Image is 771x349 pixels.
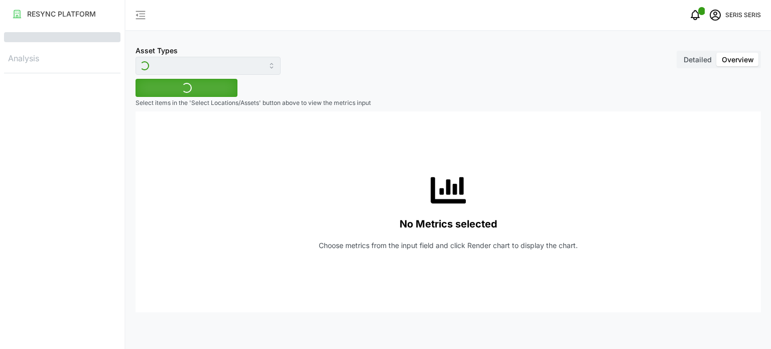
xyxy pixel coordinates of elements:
p: SERIS SERIS [725,11,761,20]
button: notifications [685,5,705,25]
p: No Metrics selected [400,216,497,232]
p: RESYNC PLATFORM [27,9,96,19]
a: RESYNC PLATFORM [4,4,120,24]
p: Analysis [4,50,120,65]
p: Choose metrics from the input field and click Render chart to display the chart. [319,241,578,251]
button: RESYNC PLATFORM [4,5,120,23]
label: Asset Types [136,45,178,56]
button: schedule [705,5,725,25]
p: Select items in the 'Select Locations/Assets' button above to view the metrics input [136,99,761,107]
span: Detailed [684,55,712,64]
span: Overview [722,55,754,64]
